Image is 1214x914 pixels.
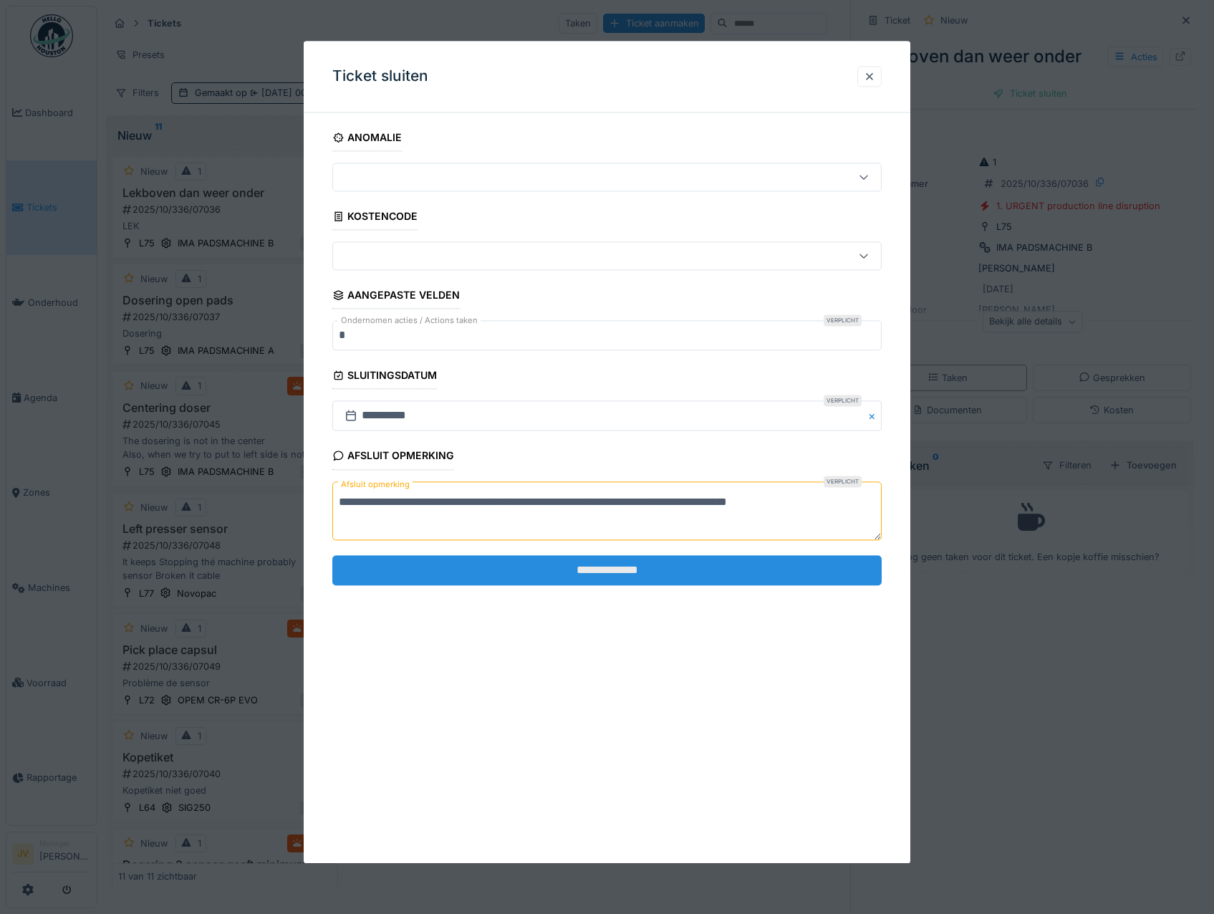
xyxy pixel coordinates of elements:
[332,365,438,390] div: Sluitingsdatum
[332,285,461,309] div: Aangepaste velden
[824,395,862,407] div: Verplicht
[824,315,862,327] div: Verplicht
[332,446,455,470] div: Afsluit opmerking
[332,127,403,151] div: Anomalie
[338,315,481,327] label: Ondernomen acties / Actions taken
[332,67,428,85] h3: Ticket sluiten
[338,476,413,494] label: Afsluit opmerking
[866,401,882,431] button: Close
[824,476,862,487] div: Verplicht
[332,206,418,231] div: Kostencode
